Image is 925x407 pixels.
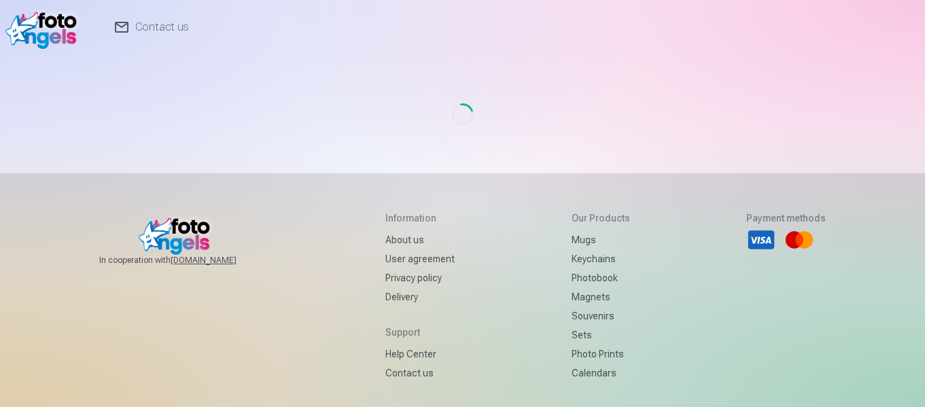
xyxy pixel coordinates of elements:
[5,5,84,49] img: /v1
[385,268,455,287] a: Privacy policy
[385,249,455,268] a: User agreement
[784,225,814,255] li: Mastercard
[572,306,630,325] a: Souvenirs
[746,211,826,225] h5: Payment methods
[171,255,269,266] a: [DOMAIN_NAME]
[385,211,455,225] h5: Information
[385,325,455,339] h5: Support
[385,364,455,383] a: Contact us
[572,364,630,383] a: Calendars
[572,268,630,287] a: Photobook
[746,225,776,255] li: Visa
[385,230,455,249] a: About us
[99,255,269,266] span: In cooperation with
[572,287,630,306] a: Magnets
[572,211,630,225] h5: Our products
[572,344,630,364] a: Photo prints
[385,287,455,306] a: Delivery
[572,325,630,344] a: Sets
[385,344,455,364] a: Help Center
[572,230,630,249] a: Mugs
[572,249,630,268] a: Keychains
